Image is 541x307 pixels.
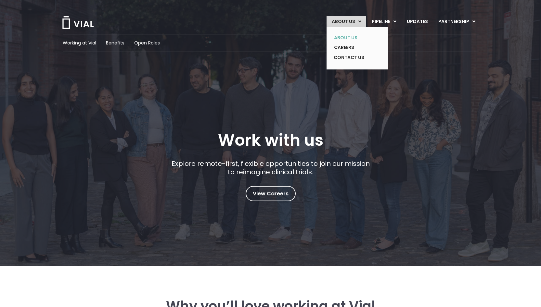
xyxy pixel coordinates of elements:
[169,159,372,176] p: Explore remote-first, flexible opportunities to join our mission to reimagine clinical trials.
[63,40,96,46] a: Working at Vial
[433,16,481,27] a: PARTNERSHIPMenu Toggle
[134,40,160,46] a: Open Roles
[367,16,401,27] a: PIPELINEMenu Toggle
[218,131,323,150] h1: Work with us
[253,190,289,198] span: View Careers
[329,53,376,63] a: CONTACT US
[402,16,433,27] a: UPDATES
[246,186,296,201] a: View Careers
[327,16,366,27] a: ABOUT USMenu Toggle
[329,43,376,53] a: CAREERS
[62,16,94,29] img: Vial Logo
[106,40,124,46] a: Benefits
[329,33,376,43] a: ABOUT US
